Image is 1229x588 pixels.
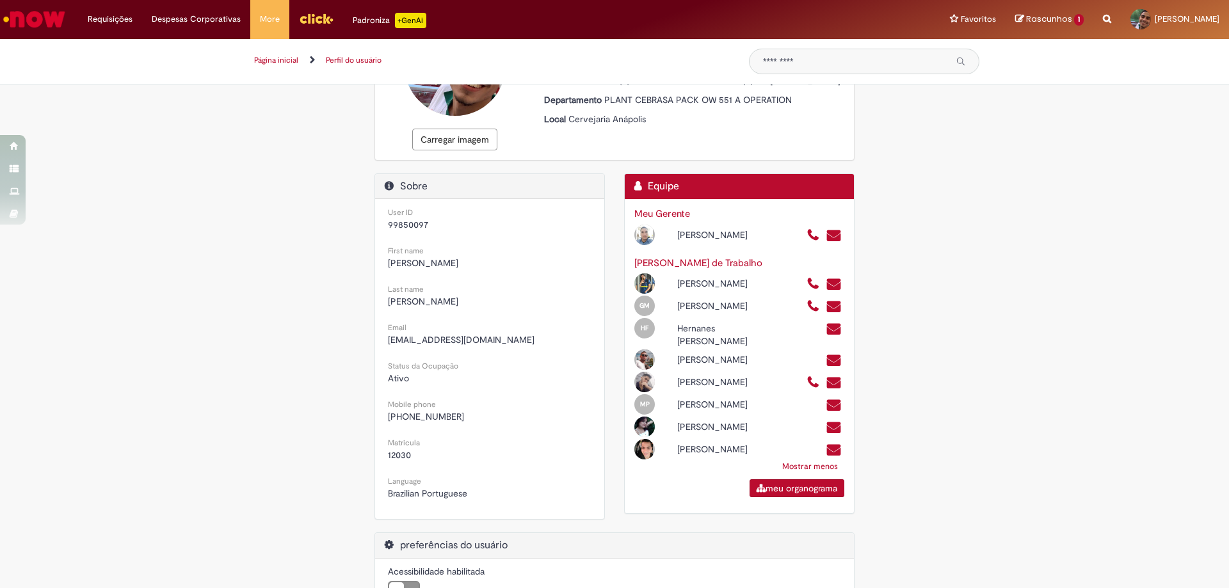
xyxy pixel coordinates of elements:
[250,49,730,72] ul: Trilhas de página
[353,13,426,28] div: Padroniza
[668,420,796,433] div: [PERSON_NAME]
[826,299,842,314] a: Enviar um e-mail para 99702229@ambev.com.br
[625,392,797,415] div: Open Profile: Maria Cristina Siqueira Pereira
[807,228,820,243] a: Ligar para +55 1111111000
[544,94,604,106] strong: Departamento
[634,180,844,193] h2: Equipe
[1,6,67,32] img: ServiceNow
[388,219,428,230] span: 99850097
[625,415,797,437] div: Open Profile: Miliane Patricia Rabelo
[385,180,595,193] h2: Sobre
[807,376,820,390] a: Ligar para +55 (62) 995337345
[388,476,421,486] small: Language
[668,398,796,411] div: [PERSON_NAME]
[826,228,842,243] a: Enviar um e-mail para ceima@ambev.com.br
[88,13,133,26] span: Requisições
[625,294,797,316] div: Open Profile: Genivaldo Brito Maciel
[625,271,797,294] div: Open Profile: Francimara Vale De Sousa
[254,55,298,65] a: Página inicial
[388,411,464,422] span: [PHONE_NUMBER]
[641,324,648,332] span: HF
[388,565,485,578] label: Acessibilidade habilitada
[544,75,569,86] strong: Título
[388,296,458,307] span: [PERSON_NAME]
[299,9,333,28] img: click_logo_yellow_360x200.png
[668,443,796,456] div: [PERSON_NAME]
[388,361,458,371] small: Status da Ocupação
[568,113,646,125] span: Cervejaria Anápolis
[544,113,568,125] strong: Local
[668,353,796,366] div: [PERSON_NAME]
[634,258,844,269] h3: [PERSON_NAME] de Trabalho
[1155,13,1219,24] span: [PERSON_NAME]
[412,129,497,150] button: Carregar imagem
[625,347,797,370] div: Open Profile: Jean Carlo Pereira Tocchio
[388,399,436,409] small: Mobile phone
[826,322,842,337] a: Enviar um e-mail para GOHGVF@ambev.com.br
[388,257,458,269] span: [PERSON_NAME]
[961,13,996,26] span: Favoritos
[807,299,820,314] a: Ligar para +55 1111111000
[388,322,406,333] small: Email
[388,207,413,218] small: User ID
[639,301,650,310] span: GM
[750,479,844,497] a: meu organograma
[1026,13,1072,25] span: Rascunhos
[826,376,842,390] a: Enviar um e-mail para 99837722@ambev.com.br
[604,94,792,106] span: PLANT CEBRASA PACK OW 551 A OPERATION
[395,13,426,28] p: +GenAi
[388,284,424,294] small: Last name
[826,398,842,413] a: Enviar um e-mail para 99849265@ambev.com.br
[388,246,424,256] small: First name
[152,13,241,26] span: Despesas Corporativas
[826,443,842,457] a: Enviar um e-mail para 99793633@ambev.com.br
[634,209,844,219] h3: Meu Gerente
[388,438,420,448] small: Matricula
[326,55,382,65] a: Perfil do usuário
[807,277,820,292] a: Ligar para +55 62991959503
[625,370,797,392] div: Open Profile: Joao Pereira de Oliveira Neto
[668,228,796,241] div: [PERSON_NAME]
[668,277,796,290] div: [PERSON_NAME]
[388,488,467,499] span: Brazilian Portuguese
[625,223,797,245] div: Open Profile: Igor Moreira De Araujo
[668,322,796,347] div: Hernanes [PERSON_NAME]
[668,299,796,312] div: [PERSON_NAME]
[640,400,650,408] span: MP
[385,539,844,552] h2: preferências do usuário
[625,437,797,459] div: Open Profile: Thiago Cabral Aleluia
[826,420,842,435] a: Enviar um e-mail para 99837608@ambev.com.br
[1015,13,1084,26] a: Rascunhos
[388,334,534,346] span: [EMAIL_ADDRESS][DOMAIN_NAME]
[1074,14,1084,26] span: 1
[569,75,840,86] span: OPERADOR (A) DE ENVASE I - OPERADOR (A) DE [PERSON_NAME]
[388,449,411,461] span: 12030
[668,376,796,388] div: [PERSON_NAME]
[388,372,409,384] span: Ativo
[826,353,842,368] a: Enviar um e-mail para 99819663@ambev.com.br
[625,316,797,347] div: Open Profile: Hernanes Goncalves Viana Filho
[826,277,842,292] a: Enviar um e-mail para 99849386@ambev.com.br
[776,455,844,478] a: Mostrar menos
[260,13,280,26] span: More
